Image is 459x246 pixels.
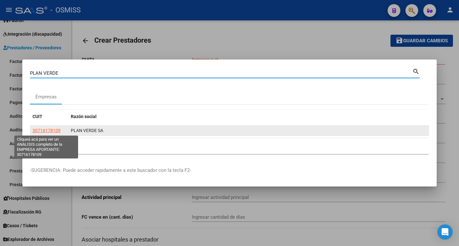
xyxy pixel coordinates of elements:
[71,128,103,133] span: PLAN VERDE SA
[412,67,420,75] mat-icon: search
[30,167,429,174] p: -SUGERENCIA: Puede acceder rapidamente a este buscador con la tecla F2-
[30,138,429,154] div: 1 total
[68,110,429,123] datatable-header-cell: Razón social
[30,110,68,123] datatable-header-cell: CUIT
[33,128,61,133] span: 30716178109
[437,224,453,240] div: Open Intercom Messenger
[35,93,57,101] div: Empresas
[71,114,97,119] span: Razón social
[33,114,42,119] span: CUIT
